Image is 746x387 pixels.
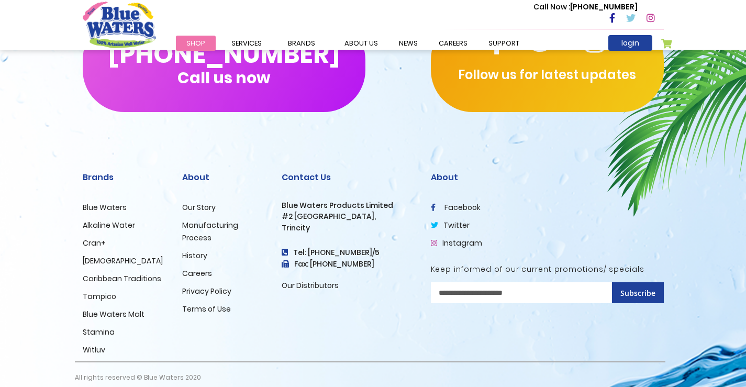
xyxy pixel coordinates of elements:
[282,248,415,257] h4: Tel: [PHONE_NUMBER]/5
[182,202,216,213] a: Our Story
[282,260,415,269] h3: Fax: [PHONE_NUMBER]
[83,220,135,230] a: Alkaline Water
[282,212,415,221] h3: #2 [GEOGRAPHIC_DATA],
[83,291,116,302] a: Tampico
[431,220,470,230] a: twitter
[431,202,481,213] a: facebook
[282,224,415,233] h3: Trincity
[612,282,664,303] button: Subscribe
[533,2,570,12] span: Call Now :
[428,36,478,51] a: careers
[83,238,106,248] a: Cran+
[282,172,415,182] h2: Contact Us
[83,202,127,213] a: Blue Waters
[431,172,664,182] h2: About
[288,38,315,48] span: Brands
[182,172,266,182] h2: About
[186,38,205,48] span: Shop
[431,65,664,84] p: Follow us for latest updates
[177,75,270,81] span: Call us now
[334,36,388,51] a: about us
[182,268,212,279] a: Careers
[83,345,105,355] a: Witluv
[182,304,231,314] a: Terms of Use
[533,2,638,13] p: [PHONE_NUMBER]
[83,2,156,48] a: store logo
[478,36,530,51] a: support
[83,273,161,284] a: Caribbean Traditions
[83,327,115,337] a: Stamina
[608,35,652,51] a: login
[182,286,231,296] a: Privacy Policy
[83,18,365,112] button: [PHONE_NUMBER]Call us now
[431,265,664,274] h5: Keep informed of our current promotions/ specials
[83,172,166,182] h2: Brands
[182,220,238,243] a: Manufacturing Process
[282,280,339,291] a: Our Distributors
[83,309,144,319] a: Blue Waters Malt
[431,238,482,248] a: Instagram
[83,256,163,266] a: [DEMOGRAPHIC_DATA]
[182,250,207,261] a: History
[620,288,655,298] span: Subscribe
[388,36,428,51] a: News
[231,38,262,48] span: Services
[282,201,415,210] h3: Blue Waters Products Limited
